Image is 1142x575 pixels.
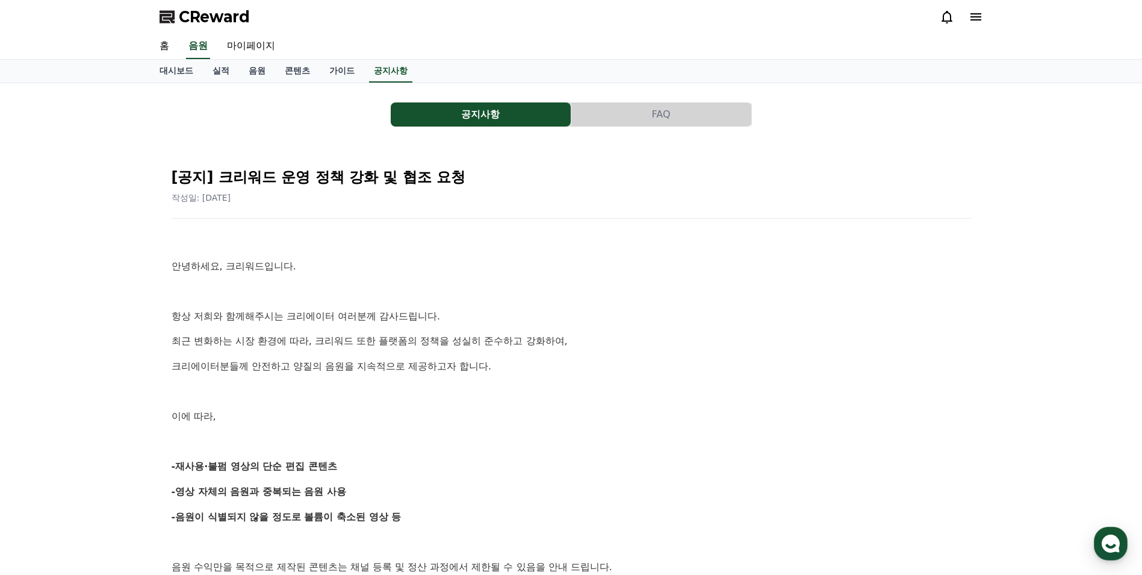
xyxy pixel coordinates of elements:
[172,333,971,349] p: 최근 변화하는 시장 환경에 따라, 크리워드 또한 플랫폼의 정책을 성실히 준수하고 강화하여,
[203,60,239,83] a: 실적
[239,60,275,83] a: 음원
[179,7,250,27] span: CReward
[217,34,285,59] a: 마이페이지
[391,102,571,127] a: 공지사항
[186,400,200,410] span: 설정
[172,259,971,274] p: 안녕하세요, 크리워드입니다.
[172,409,971,424] p: 이에 따라,
[369,60,412,83] a: 공지사항
[155,382,231,412] a: 설정
[79,382,155,412] a: 대화
[571,102,751,127] button: FAQ
[275,60,320,83] a: 콘텐츠
[172,486,347,497] strong: -영상 자체의 음원과 중복되는 음원 사용
[38,400,45,410] span: 홈
[186,34,210,59] a: 음원
[150,34,179,59] a: 홈
[172,359,971,374] p: 크리에이터분들께 안전하고 양질의 음원을 지속적으로 제공하고자 합니다.
[4,382,79,412] a: 홈
[150,60,203,83] a: 대시보드
[160,7,250,27] a: CReward
[391,102,571,127] button: 공지사항
[172,309,971,324] p: 항상 저희와 함께해주시는 크리에이터 여러분께 감사드립니다.
[320,60,364,83] a: 가이드
[172,460,337,472] strong: -재사용·불펌 영상의 단순 편집 콘텐츠
[172,193,231,203] span: 작성일: [DATE]
[110,401,125,410] span: 대화
[172,559,971,575] p: 음원 수익만을 목적으로 제작된 콘텐츠는 채널 등록 및 정산 과정에서 제한될 수 있음을 안내 드립니다.
[172,511,402,523] strong: -음원이 식별되지 않을 정도로 볼륨이 축소된 영상 등
[172,168,971,187] h2: [공지] 크리워드 운영 정책 강화 및 협조 요청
